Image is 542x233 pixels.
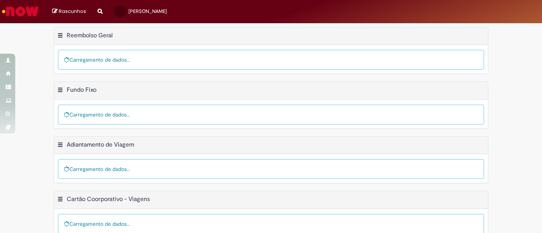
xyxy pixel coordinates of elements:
button: Reembolso Geral Menu de contexto [57,32,63,41]
span: [PERSON_NAME] [128,8,167,14]
span: Rascunhos [59,8,86,15]
h2: Fundo Fixo [67,86,96,94]
h2: Adiantamento de Viagem [67,141,134,148]
button: Fundo Fixo Menu de contexto [57,86,63,96]
div: Carregamento de dados... [58,105,484,124]
button: Cartão Coorporativo - Viagens Menu de contexto [57,195,63,205]
h2: Reembolso Geral [67,32,113,39]
h2: Cartão Coorporativo - Viagens [67,196,150,203]
a: Rascunhos [52,8,86,15]
div: Carregamento de dados... [58,159,484,179]
div: Carregamento de dados... [58,50,484,70]
button: Adiantamento de Viagem Menu de contexto [57,141,63,151]
img: ServiceNow [1,4,40,19]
